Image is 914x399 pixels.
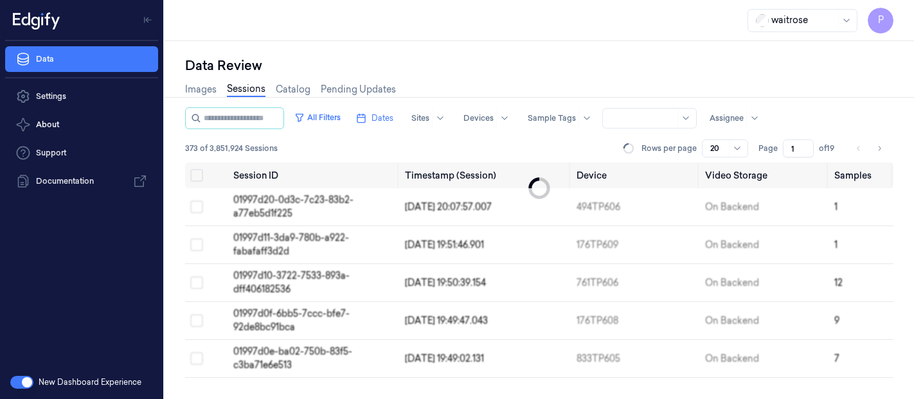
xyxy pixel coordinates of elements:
button: Select row [190,238,203,251]
th: Device [571,163,700,188]
th: Samples [829,163,893,188]
span: 9 [834,315,839,326]
span: 01997d20-0d3c-7c23-83b2-a77eb5d1f225 [233,194,354,219]
div: On Backend [705,200,759,214]
a: Pending Updates [321,83,396,96]
button: Dates [351,108,399,129]
p: Rows per page [641,143,697,154]
button: Toggle Navigation [138,10,158,30]
button: Select all [190,169,203,182]
div: 833TP605 [577,352,695,366]
span: Dates [372,112,393,124]
span: 01997d0e-ba02-750b-83f5-c3ba71e6e513 [233,346,352,371]
div: On Backend [705,314,759,328]
span: 1 [834,201,838,213]
button: Go to next page [870,139,888,157]
button: Select row [190,200,203,213]
span: 01997d0f-6bb5-7ccc-bfe7-92de8bc91bca [233,308,350,333]
div: 176TP608 [577,314,695,328]
button: All Filters [289,107,346,128]
a: Settings [5,84,158,109]
div: 761TP606 [577,276,695,290]
span: Page [758,143,778,154]
div: On Backend [705,238,759,252]
span: [DATE] 19:50:39.154 [405,277,486,288]
span: of 19 [819,143,839,154]
a: Sessions [227,82,265,97]
button: Select row [190,314,203,327]
div: Data Review [185,57,893,75]
span: 7 [834,353,839,364]
span: 01997d11-3da9-780b-a922-fabafaff3d2d [233,232,349,257]
button: P [868,8,893,33]
span: 12 [834,277,843,288]
th: Video Storage [700,163,829,188]
a: Data [5,46,158,72]
span: [DATE] 19:49:47.043 [405,315,488,326]
span: [DATE] 20:07:57.007 [405,201,492,213]
span: [DATE] 19:49:02.131 [405,353,484,364]
a: Catalog [276,83,310,96]
div: 176TP609 [577,238,695,252]
div: On Backend [705,276,759,290]
span: 01997d10-3722-7533-893a-dff406182536 [233,270,350,295]
a: Support [5,140,158,166]
th: Timestamp (Session) [400,163,571,188]
div: On Backend [705,352,759,366]
span: 373 of 3,851,924 Sessions [185,143,278,154]
a: Documentation [5,168,158,194]
th: Session ID [228,163,400,188]
button: About [5,112,158,137]
div: 494TP606 [577,200,695,214]
button: Select row [190,276,203,289]
span: [DATE] 19:51:46.901 [405,239,484,251]
a: Images [185,83,217,96]
nav: pagination [850,139,888,157]
span: 1 [834,239,838,251]
button: Select row [190,352,203,365]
